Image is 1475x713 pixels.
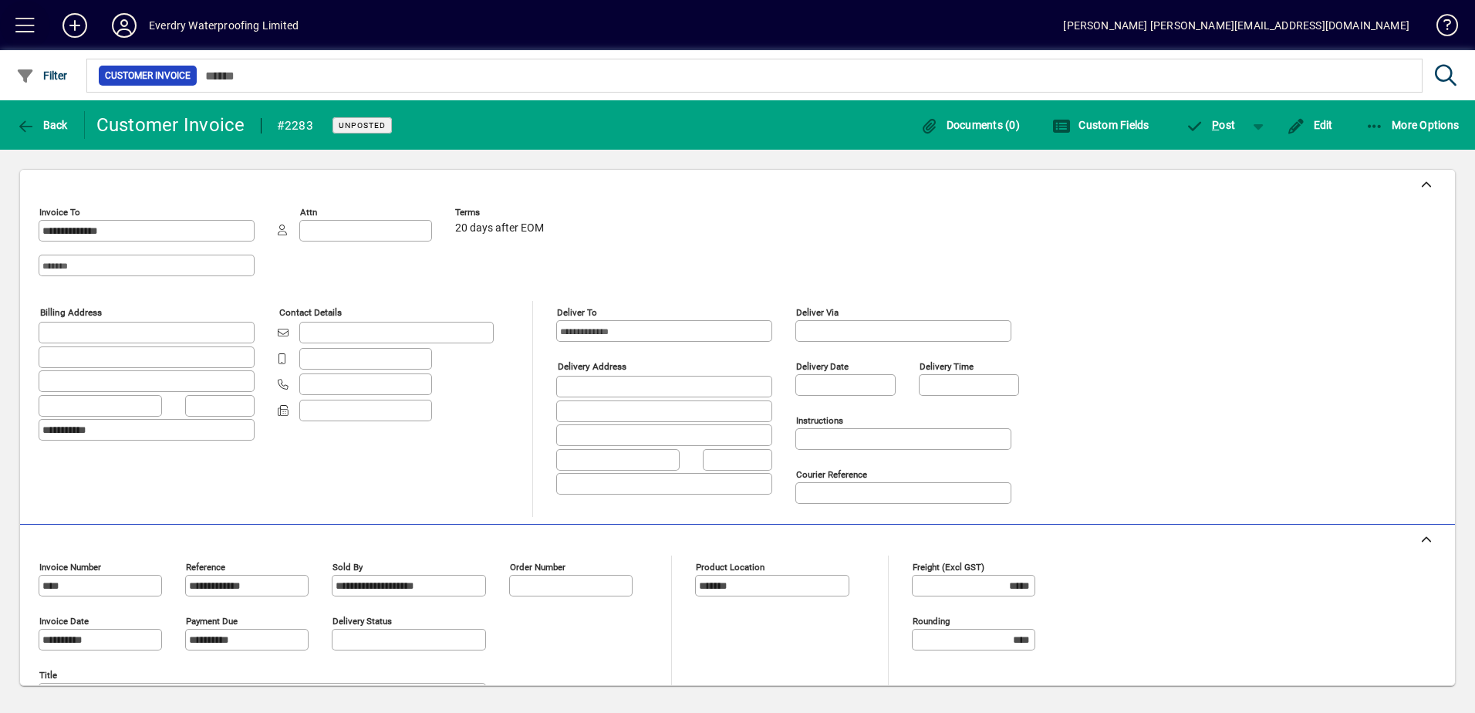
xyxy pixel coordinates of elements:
[696,562,765,573] mat-label: Product location
[39,616,89,627] mat-label: Invoice date
[796,361,849,372] mat-label: Delivery date
[186,562,225,573] mat-label: Reference
[339,120,386,130] span: Unposted
[1287,119,1333,131] span: Edit
[1425,3,1456,53] a: Knowledge Base
[1063,13,1409,38] div: [PERSON_NAME] [PERSON_NAME][EMAIL_ADDRESS][DOMAIN_NAME]
[39,207,80,218] mat-label: Invoice To
[557,307,597,318] mat-label: Deliver To
[300,207,317,218] mat-label: Attn
[16,69,68,82] span: Filter
[1212,119,1219,131] span: P
[510,562,565,573] mat-label: Order number
[796,469,867,480] mat-label: Courier Reference
[12,111,72,139] button: Back
[913,562,984,573] mat-label: Freight (excl GST)
[332,616,392,627] mat-label: Delivery status
[186,616,238,627] mat-label: Payment due
[96,113,245,137] div: Customer Invoice
[277,113,313,138] div: #2283
[1178,111,1244,139] button: Post
[39,562,101,573] mat-label: Invoice number
[455,208,548,218] span: Terms
[149,13,299,38] div: Everdry Waterproofing Limited
[916,111,1024,139] button: Documents (0)
[1365,119,1460,131] span: More Options
[1186,119,1236,131] span: ost
[920,361,974,372] mat-label: Delivery time
[332,562,363,573] mat-label: Sold by
[796,307,839,318] mat-label: Deliver via
[796,415,843,426] mat-label: Instructions
[105,68,191,83] span: Customer Invoice
[16,119,68,131] span: Back
[1052,119,1149,131] span: Custom Fields
[39,670,57,681] mat-label: Title
[100,12,149,39] button: Profile
[1362,111,1463,139] button: More Options
[920,119,1020,131] span: Documents (0)
[455,222,544,235] span: 20 days after EOM
[1283,111,1337,139] button: Edit
[12,62,72,90] button: Filter
[913,616,950,627] mat-label: Rounding
[1048,111,1153,139] button: Custom Fields
[50,12,100,39] button: Add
